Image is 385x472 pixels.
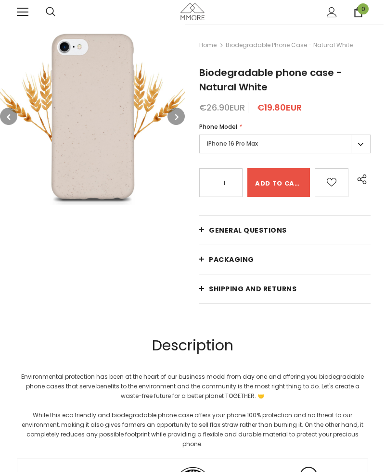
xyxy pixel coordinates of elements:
span: Description [152,335,233,356]
span: PACKAGING [209,255,254,264]
span: €26.90EUR [199,101,245,113]
a: Shipping and returns [199,274,371,303]
input: Add to cart [247,168,310,197]
img: MMORE Cases [180,3,205,20]
label: iPhone 16 Pro Max [199,135,371,153]
span: Biodegradable phone case - Natural White [226,39,353,51]
span: €19.80EUR [257,101,302,113]
span: Shipping and returns [209,284,296,294]
a: Home [199,39,217,51]
div: Environmental protection has been at the heart of our business model from day one and offering yo... [17,372,368,401]
a: General Questions [199,216,371,245]
span: 0 [358,3,369,14]
span: General Questions [209,225,287,235]
span: Phone Model [199,123,237,131]
a: 0 [353,7,363,17]
div: While this eco friendly and biodegradable phone case offers your phone 100% protection and no thr... [17,410,368,449]
span: Biodegradable phone case - Natural White [199,66,342,94]
a: PACKAGING [199,245,371,274]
